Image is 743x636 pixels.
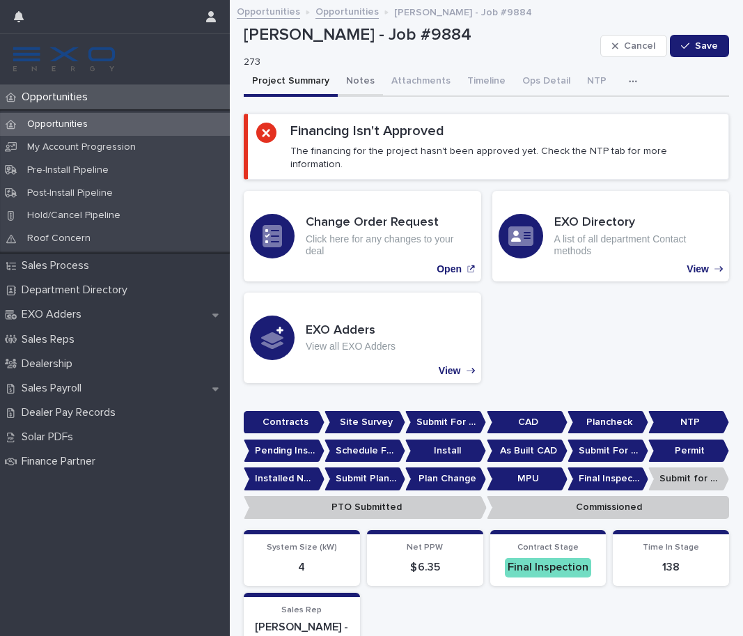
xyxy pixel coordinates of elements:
p: 4 [252,561,352,574]
button: Notes [338,68,383,97]
p: Sales Reps [16,333,86,346]
p: Plan Change [405,467,486,490]
p: Submit for PTO [648,467,729,490]
p: MPU [487,467,568,490]
p: Permit [648,440,729,463]
a: View [244,293,481,383]
a: View [492,191,730,281]
a: Opportunities [237,3,300,19]
p: NTP [648,411,729,434]
p: Post-Install Pipeline [16,187,124,199]
p: Sales Process [16,259,100,272]
p: Site Survey [324,411,405,434]
button: Timeline [459,68,514,97]
p: A list of all department Contact methods [554,233,724,257]
p: Finance Partner [16,455,107,468]
p: $ 6.35 [375,561,475,574]
a: Open [244,191,481,281]
a: Opportunities [315,3,379,19]
p: Roof Concern [16,233,102,245]
p: Sales Payroll [16,382,93,395]
p: Installed No Permit [244,467,324,490]
p: Click here for any changes to your deal [306,233,475,257]
p: Plancheck [568,411,648,434]
p: View all EXO Adders [306,341,396,352]
p: Open [437,263,462,275]
p: Dealer Pay Records [16,406,127,419]
span: Time In Stage [643,543,699,552]
span: System Size (kW) [267,543,337,552]
p: EXO Adders [16,308,93,321]
h3: EXO Adders [306,323,396,339]
p: Opportunities [16,91,99,104]
p: The financing for the project hasn't been approved yet. Check the NTP tab for more information. [290,145,720,170]
p: Install [405,440,486,463]
h3: Change Order Request [306,215,475,231]
p: 138 [621,561,721,574]
span: Contract Stage [517,543,579,552]
button: Attachments [383,68,459,97]
img: FKS5r6ZBThi8E5hshIGi [11,45,117,73]
p: Dealership [16,357,84,371]
p: [PERSON_NAME] - Job #9884 [244,25,595,45]
p: Submit Plan Change [324,467,405,490]
p: Opportunities [16,118,99,130]
button: Project Summary [244,68,338,97]
button: Ops Detail [514,68,579,97]
p: Pre-Install Pipeline [16,164,120,176]
p: Commissioned [487,496,730,519]
span: Sales Rep [281,606,322,614]
p: CAD [487,411,568,434]
p: Contracts [244,411,324,434]
span: Net PPW [407,543,443,552]
p: Final Inspection [568,467,648,490]
p: Pending Install Task [244,440,324,463]
p: [PERSON_NAME] - Job #9884 [394,3,532,19]
span: Cancel [624,41,655,51]
p: 273 [244,56,589,68]
button: NTP [579,68,615,97]
p: Department Directory [16,284,139,297]
p: My Account Progression [16,141,147,153]
p: Submit For CAD [405,411,486,434]
button: Save [670,35,729,57]
h3: EXO Directory [554,215,724,231]
p: Solar PDFs [16,431,84,444]
div: Final Inspection [505,558,591,577]
span: Save [695,41,718,51]
p: View [687,263,709,275]
p: Schedule For Install [324,440,405,463]
h2: Financing Isn't Approved [290,123,444,139]
p: As Built CAD [487,440,568,463]
p: PTO Submitted [244,496,487,519]
p: View [439,365,461,377]
button: Cancel [600,35,667,57]
p: Submit For Permit [568,440,648,463]
p: Hold/Cancel Pipeline [16,210,132,222]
